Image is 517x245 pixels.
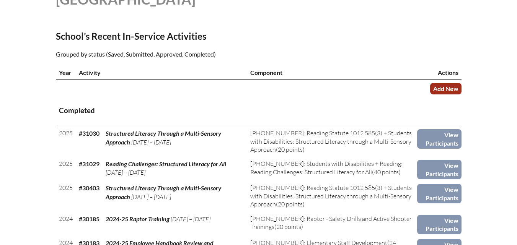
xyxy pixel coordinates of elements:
th: Year [56,65,76,80]
b: #30185 [79,215,99,222]
span: [PHONE_NUMBER]: Reading Statute 1012.585(3) + Students with Disabilities: Structured Literacy thr... [250,184,412,208]
span: 2024-25 Raptor Training [106,215,170,222]
td: (40 points) [247,157,418,181]
span: [DATE] – [DATE] [106,169,145,176]
span: [DATE] – [DATE] [131,193,171,201]
a: View Participants [417,129,461,149]
td: 2025 [56,181,76,211]
h2: School’s Recent In-Service Activities [56,31,325,42]
td: (20 points) [247,212,418,236]
th: Component [247,65,418,80]
td: 2024 [56,212,76,236]
span: [DATE] – [DATE] [171,215,210,223]
a: View Participants [417,215,461,234]
b: #31030 [79,130,99,137]
span: Structured Literacy Through a Multi-Sensory Approach [106,130,221,145]
a: View Participants [417,160,461,179]
span: [PHONE_NUMBER]: Reading Statute 1012.585(3) + Students with Disabilities: Structured Literacy thr... [250,129,412,153]
th: Actions [417,65,461,80]
span: [DATE] – [DATE] [131,138,171,146]
h3: Completed [59,106,458,115]
b: #30403 [79,184,99,191]
span: Reading Challenges: Structured Literacy for All [106,160,226,167]
td: (20 points) [247,126,418,157]
span: [PHONE_NUMBER]: Students with Disabilities + Reading: Reading Challenges: Structured Literacy for... [250,160,403,175]
a: View Participants [417,184,461,203]
b: #31029 [79,160,99,167]
td: 2025 [56,157,76,181]
span: Structured Literacy Through a Multi-Sensory Approach [106,184,221,200]
p: Grouped by status (Saved, Submitted, Approved, Completed) [56,49,325,59]
td: (20 points) [247,181,418,211]
th: Activity [76,65,247,80]
span: [PHONE_NUMBER]: Raptor - Safety Drills and Active Shooter Trainings [250,215,412,230]
td: 2025 [56,126,76,157]
a: Add New [430,83,462,94]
